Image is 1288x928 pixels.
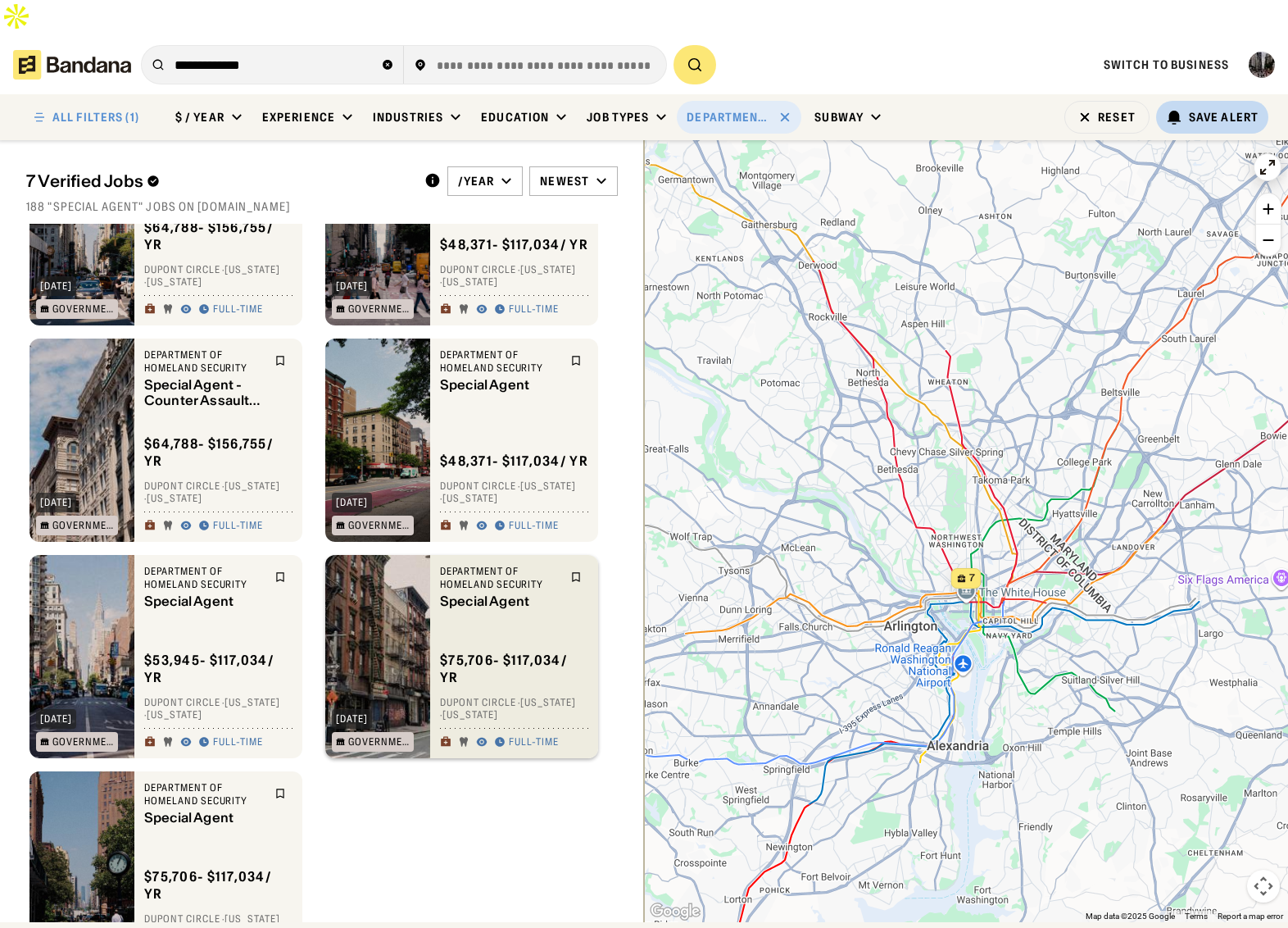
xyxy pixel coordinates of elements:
div: Full-time [509,520,559,533]
div: $ 64,788 - $156,755 / yr [144,220,293,254]
div: Government [52,304,114,314]
div: $ 75,706 - $117,034 / yr [144,869,293,903]
div: 7 Verified Jobs [26,171,411,191]
div: 188 "special agent" jobs on [DOMAIN_NAME] [26,199,618,214]
div: Subway [814,110,864,125]
div: $ 48,371 - $117,034 / yr [440,453,588,470]
a: Open this area in Google Maps (opens a new window) [648,901,702,922]
div: $ 48,371 - $117,034 / yr [440,236,588,253]
div: Industries [373,110,443,125]
div: Government [348,304,410,314]
div: [DATE] [40,281,72,291]
div: $ / year [175,110,224,125]
div: Full-time [213,736,263,749]
div: Full-time [213,303,263,316]
div: Special Agent - Counter Assault Team [144,378,265,409]
div: Government [52,737,114,747]
span: 7 [969,571,975,585]
div: Department of Homeland Security [687,110,772,125]
a: Terms (opens in new tab) [1185,912,1208,921]
div: $ 75,706 - $117,034 / yr [440,653,588,687]
div: Newest [540,174,589,189]
div: [DATE] [40,498,72,507]
div: [DATE] [336,714,368,724]
div: Reset [1098,111,1136,123]
div: Government [348,737,410,747]
div: Special Agent [440,594,560,610]
div: /year [458,174,495,189]
div: Experience [262,110,335,125]
div: Department of Homeland Security [144,781,265,807]
div: Department of Homeland Security [440,565,560,590]
div: Education [481,110,549,125]
div: Dupont Circle · [US_STATE] · [US_STATE] [440,263,588,289]
img: Bandana logotype [13,50,131,80]
a: Report a map error [1218,912,1283,921]
div: Department of Homeland Security [440,348,560,374]
div: Department of Homeland Security [144,348,265,374]
div: Special Agent [440,378,560,393]
div: [DATE] [336,281,368,291]
span: Map data ©2025 Google [1086,912,1175,921]
div: Dupont Circle · [US_STATE] · [US_STATE] [440,480,588,505]
div: $ 64,788 - $156,755 / yr [144,436,293,471]
div: Government [348,521,410,530]
a: Switch to Business [1104,57,1229,72]
div: $ 53,945 - $117,034 / yr [144,653,293,687]
div: [DATE] [336,498,368,507]
button: Map camera controls [1247,870,1280,903]
div: Full-time [509,736,559,749]
div: Full-time [509,303,559,316]
div: Dupont Circle · [US_STATE] · [US_STATE] [144,263,293,289]
div: Dupont Circle · [US_STATE] · [US_STATE] [144,696,293,721]
img: Profile photo [1249,52,1275,78]
div: Government [52,521,114,530]
img: Google [648,901,702,922]
div: Job Types [587,110,649,125]
div: ALL FILTERS (1) [52,111,139,123]
div: Save Alert [1189,110,1259,125]
div: [DATE] [40,714,72,724]
div: Dupont Circle · [US_STATE] · [US_STATE] [144,480,293,505]
div: Special Agent [144,594,265,610]
div: Full-time [213,520,263,533]
div: Department of Homeland Security [144,565,265,590]
div: Dupont Circle · [US_STATE] · [US_STATE] [440,696,588,721]
div: grid [26,224,618,922]
div: Special Agent [144,811,265,826]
